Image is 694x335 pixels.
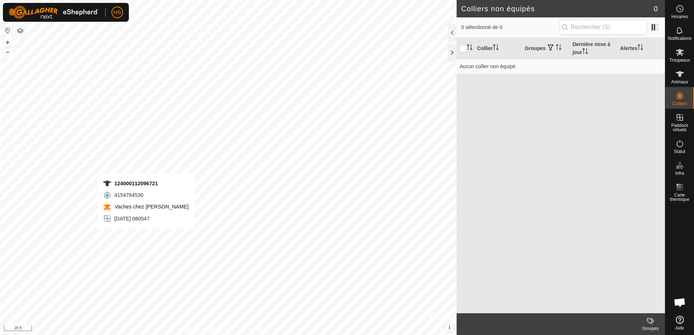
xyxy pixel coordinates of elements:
[570,38,617,59] th: Dernière mise à jour
[457,59,665,74] td: Aucun collier non équipé.
[3,38,12,47] button: +
[3,26,12,35] button: Réinitialiser la carte
[672,102,687,106] span: Colliers
[636,325,665,332] div: Groupes
[103,179,188,188] div: 124000112096721
[493,45,499,51] p-sorticon: Activer pour trier
[668,36,691,41] span: Notifications
[467,45,473,51] p-sorticon: Activer pour trier
[113,204,188,210] span: Vaches chez [PERSON_NAME]
[474,38,522,59] th: Collier
[667,123,692,132] span: Paddock virtuels
[461,4,653,13] h2: Colliers non équipés
[183,326,234,332] a: Politique de confidentialité
[559,20,647,35] input: Rechercher (S)
[582,49,588,55] p-sorticon: Activer pour trier
[617,38,665,59] th: Alertes
[674,149,685,154] span: Statut
[675,171,684,175] span: Infra
[669,291,691,313] div: Ouvrir le chat
[637,45,643,51] p-sorticon: Activer pour trier
[9,6,99,19] img: Logo Gallagher
[114,9,121,16] span: MB
[671,15,688,19] span: Horaires
[16,26,25,35] button: Couches de carte
[556,45,562,51] p-sorticon: Activer pour trier
[243,326,273,332] a: Contactez-nous
[461,24,559,31] span: 0 sélectionné de 0
[665,313,694,333] a: Aide
[3,47,12,56] button: –
[654,3,658,14] span: 0
[449,324,450,331] span: i
[103,191,188,199] div: 4154784530
[445,324,453,332] button: i
[669,58,690,62] span: Troupeaux
[103,214,188,223] div: [DATE] 080547
[667,193,692,202] span: Carte thermique
[675,326,684,330] span: Aide
[522,38,570,59] th: Groupes
[671,80,688,84] span: Animaux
